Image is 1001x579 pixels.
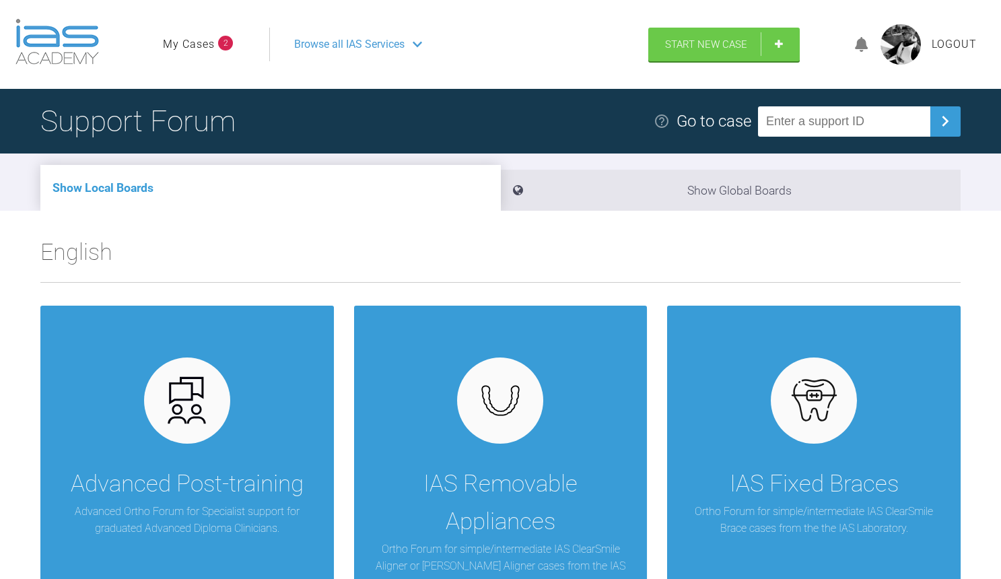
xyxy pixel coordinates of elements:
li: Show Global Boards [501,170,961,211]
div: Go to case [677,108,751,134]
li: Show Local Boards [40,165,501,211]
img: advanced.73cea251.svg [161,374,213,426]
h1: Support Forum [40,98,236,145]
img: logo-light.3e3ef733.png [15,19,99,65]
a: Start New Case [648,28,800,61]
span: Browse all IAS Services [294,36,405,53]
h2: English [40,234,961,282]
img: removables.927eaa4e.svg [475,381,526,420]
img: help.e70b9f3d.svg [654,113,670,129]
div: IAS Removable Appliances [374,465,627,541]
span: 2 [218,36,233,50]
p: Advanced Ortho Forum for Specialist support for graduated Advanced Diploma Clinicians. [61,503,314,537]
a: Logout [932,36,977,53]
div: Advanced Post-training [71,465,304,503]
span: Start New Case [665,38,747,50]
img: profile.png [881,24,921,65]
img: fixed.9f4e6236.svg [788,374,840,426]
input: Enter a support ID [758,106,930,137]
p: Ortho Forum for simple/intermediate IAS ClearSmile Brace cases from the the IAS Laboratory. [687,503,940,537]
div: IAS Fixed Braces [730,465,899,503]
a: My Cases [163,36,215,53]
img: chevronRight.28bd32b0.svg [934,110,956,132]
